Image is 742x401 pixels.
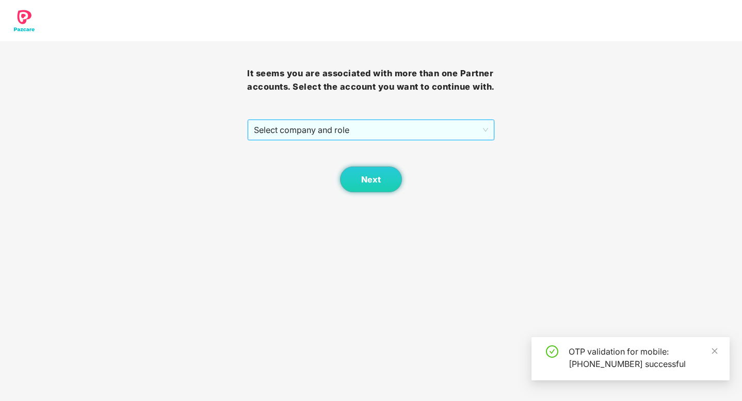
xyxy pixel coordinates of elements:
span: Select company and role [254,120,488,140]
h3: It seems you are associated with more than one Partner accounts. Select the account you want to c... [247,67,494,93]
span: close [711,347,718,355]
button: Next [340,166,402,192]
span: check-circle [546,345,558,358]
span: Next [361,175,381,185]
div: OTP validation for mobile: [PHONE_NUMBER] successful [569,345,717,370]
